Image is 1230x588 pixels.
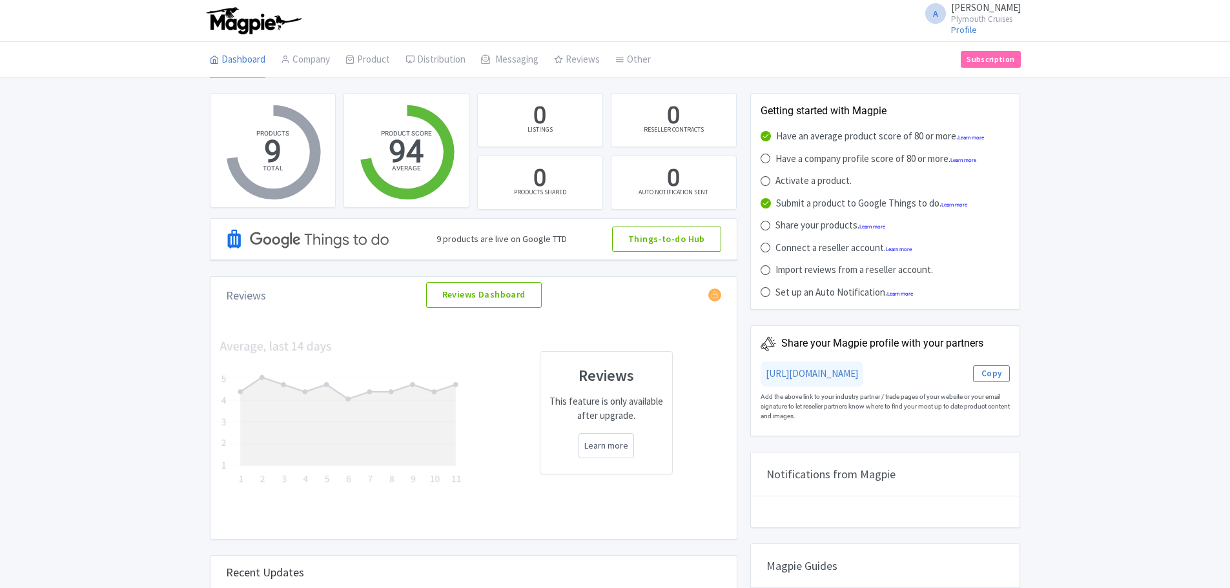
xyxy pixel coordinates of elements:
[958,135,984,141] a: Learn more
[216,339,466,487] img: chart-62242baa53ac9495a133cd79f73327f1.png
[611,156,737,210] a: 0 AUTO NOTIFICATION SENT
[859,224,885,230] a: Learn more
[761,103,1010,119] div: Getting started with Magpie
[548,367,664,384] h3: Reviews
[554,42,600,78] a: Reviews
[405,42,466,78] a: Distribution
[751,544,1020,588] div: Magpie Guides
[533,100,546,132] div: 0
[615,42,651,78] a: Other
[612,227,721,252] a: Things-to-do Hub
[639,187,708,197] div: AUTO NOTIFICATION SENT
[514,187,566,197] div: PRODUCTS SHARED
[426,282,542,308] a: Reviews Dashboard
[951,1,1021,14] span: [PERSON_NAME]
[226,287,266,304] div: Reviews
[226,212,391,267] img: Google TTD
[477,156,603,210] a: 0 PRODUCTS SHARED
[950,157,976,163] a: Learn more
[761,387,1010,426] div: Add the above link to your industry partner / trade pages of your website or your email signature...
[775,174,852,188] div: Activate a product.
[951,15,1021,23] small: Plymouth Cruises
[961,51,1020,68] a: Subscription
[925,3,946,24] span: A
[584,439,628,452] a: Learn more
[887,291,913,297] a: Learn more
[210,42,265,78] a: Dashboard
[345,42,390,78] a: Product
[776,196,967,211] div: Submit a product to Google Things to do.
[775,285,913,300] div: Set up an Auto Notification.
[611,93,737,147] a: 0 RESELLER CONTRACTS
[644,125,704,134] div: RESELLER CONTRACTS
[548,394,664,423] p: This feature is only available after upgrade.
[766,367,858,380] a: [URL][DOMAIN_NAME]
[203,6,303,35] img: logo-ab69f6fb50320c5b225c76a69d11143b.png
[781,336,983,351] div: Share your Magpie profile with your partners
[481,42,538,78] a: Messaging
[886,247,912,252] a: Learn more
[917,3,1021,23] a: A [PERSON_NAME] Plymouth Cruises
[436,232,567,246] div: 9 products are live on Google TTD
[941,202,967,208] a: Learn more
[776,129,984,144] div: Have an average product score of 80 or more.
[528,125,553,134] div: LISTINGS
[775,218,885,233] div: Share your products.
[973,365,1010,382] button: Copy
[775,241,912,256] div: Connect a reseller account.
[775,263,933,278] div: Import reviews from a reseller account.
[775,152,976,167] div: Have a company profile score of 80 or more.
[667,100,680,132] div: 0
[667,163,680,195] div: 0
[533,163,546,195] div: 0
[751,452,1020,496] div: Notifications from Magpie
[477,93,603,147] a: 0 LISTINGS
[281,42,330,78] a: Company
[951,24,977,35] a: Profile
